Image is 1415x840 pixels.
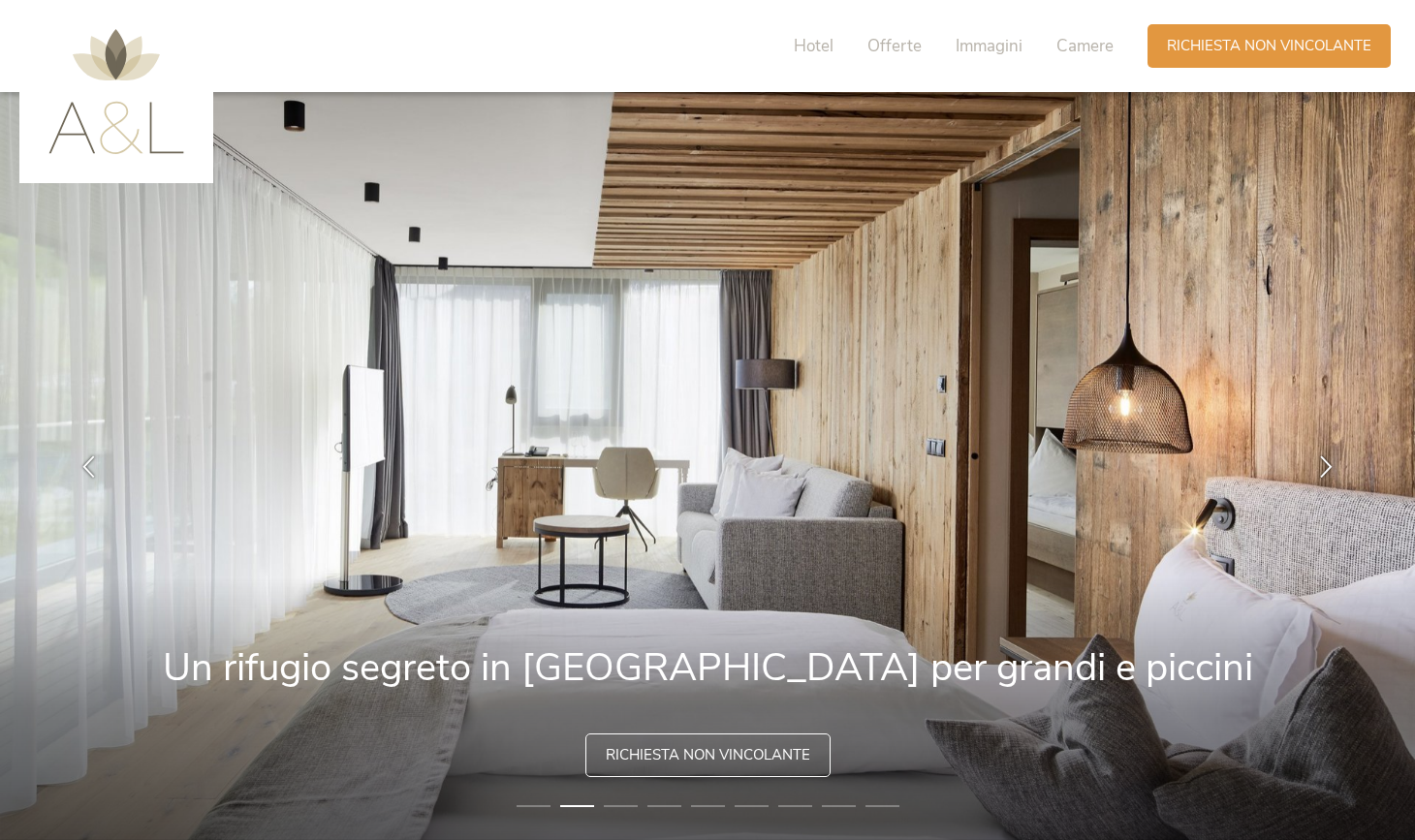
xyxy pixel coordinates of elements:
[48,29,184,154] img: AMONTI & LUNARIS Wellnessresort
[867,35,922,57] span: Offerte
[794,35,833,57] span: Hotel
[1167,36,1371,56] span: Richiesta non vincolante
[606,745,810,765] span: Richiesta non vincolante
[956,35,1022,57] span: Immagini
[1056,35,1114,57] span: Camere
